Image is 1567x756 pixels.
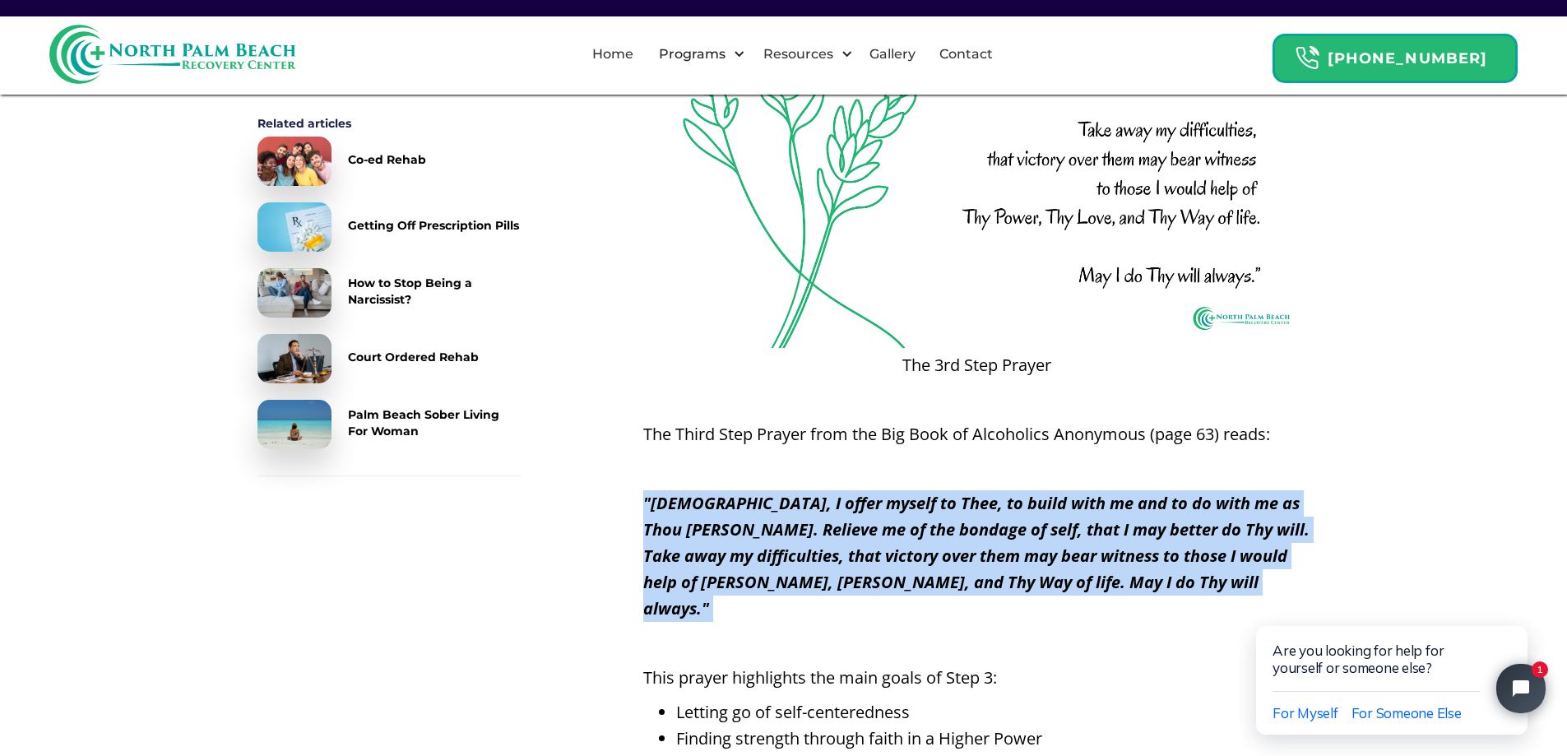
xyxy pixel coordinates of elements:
div: Resources [749,28,857,81]
iframe: Tidio Chat [1222,573,1567,756]
p: ‍ [643,630,1310,656]
a: Court Ordered Rehab [257,334,521,383]
p: The Third Step Prayer from the Big Book of Alcoholics Anonymous (page 63) reads: [643,421,1310,448]
li: Finding strength through faith in a Higher Power [676,726,1310,752]
img: Header Calendar Icons [1295,45,1319,71]
div: Getting Off Prescription Pills [348,217,519,234]
div: Related articles [257,115,521,132]
a: How to Stop Being a Narcissist? [257,268,521,318]
figcaption: The 3rd Step Prayer [643,352,1310,378]
a: Co-ed Rehab [257,137,521,186]
a: Palm Beach Sober Living For Woman [257,400,521,449]
a: Gallery [860,28,925,81]
div: How to Stop Being a Narcissist? [348,275,521,308]
a: Getting Off Prescription Pills [257,202,521,252]
div: Palm Beach Sober Living For Woman [348,406,521,439]
li: Letting go of self-centeredness [676,699,1310,726]
div: Programs [645,28,749,81]
div: Court Ordered Rehab [348,349,479,365]
a: Contact [930,28,1003,81]
a: Header Calendar Icons[PHONE_NUMBER] [1273,26,1518,83]
div: Programs [655,44,730,64]
div: Resources [759,44,837,64]
strong: [PHONE_NUMBER] [1328,49,1487,67]
em: "[DEMOGRAPHIC_DATA], I offer myself to Thee, to build with me and to do with me as Thou [PERSON_N... [643,492,1310,619]
p: ‍ [643,456,1310,482]
p: ‍ [643,387,1310,413]
p: This prayer highlights the main goals of Step 3: [643,665,1310,691]
div: Co-ed Rehab [348,151,426,168]
a: Home [582,28,643,81]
